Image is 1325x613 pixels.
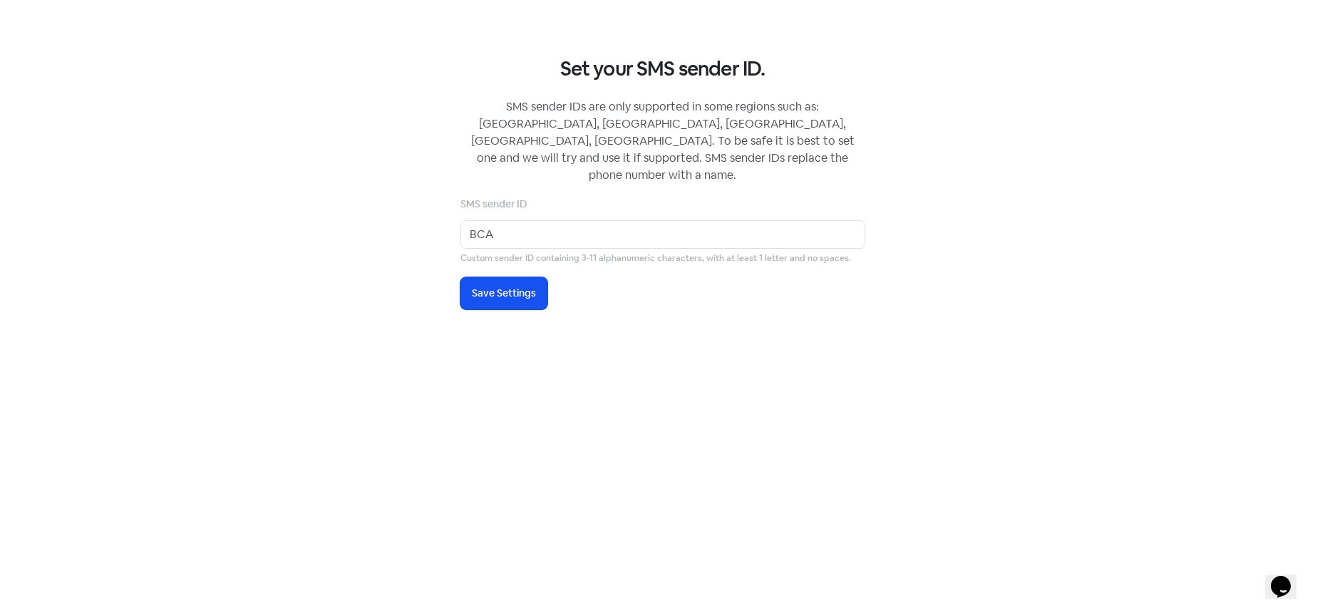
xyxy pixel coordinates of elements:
[1265,556,1311,599] iframe: chat widget
[472,286,536,301] span: Save Settings
[460,57,865,81] h1: Set your SMS sender ID.
[460,252,851,265] small: Custom sender ID containing 3-11 alphanumeric characters, with at least 1 letter and no spaces.
[460,197,527,212] label: SMS sender ID
[460,98,865,184] p: SMS sender IDs are only supported in some regions such as: [GEOGRAPHIC_DATA], [GEOGRAPHIC_DATA], ...
[460,220,865,249] input: From name
[460,277,547,309] button: Save Settings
